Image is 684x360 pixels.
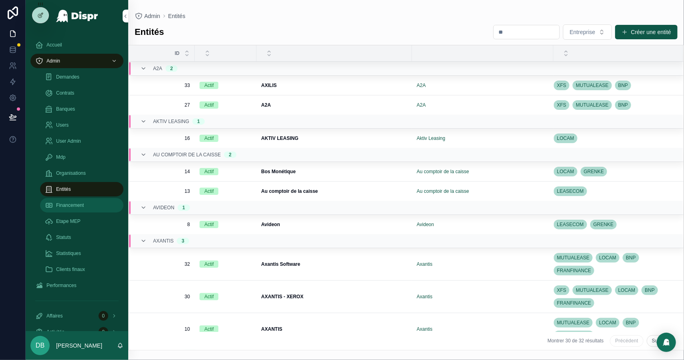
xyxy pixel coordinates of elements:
a: AXANTIS [261,326,407,332]
h1: Entités [135,26,164,38]
a: MUTUALEASE [554,318,593,328]
strong: AXILIS [261,83,277,88]
div: Actif [204,326,214,333]
span: Axantis [153,238,174,244]
strong: AXANTIS [261,326,282,332]
a: 32 [138,261,190,267]
a: Axantis [417,326,432,332]
a: BNP [642,285,658,295]
a: Actif [200,168,252,175]
a: Avideon [261,221,407,228]
a: MUTUALEASE [573,285,611,295]
div: Actif [204,221,214,228]
img: App logo [56,10,99,22]
button: Suivant [647,335,674,347]
a: Au comptoir de la caisse [261,188,407,194]
a: XFSMUTUALEASELOCAMBNPFRANFINANCE [554,284,673,309]
span: Avideon [153,204,174,211]
a: A2A [417,82,549,89]
a: Avideon [417,221,434,228]
a: Financement [40,198,123,212]
span: BNP [645,287,655,293]
a: MUTUALEASE [573,100,611,110]
a: Au comptoir de la caisse [417,188,469,194]
span: BNP [626,255,636,261]
div: Actif [204,82,214,89]
p: [PERSON_NAME] [56,342,102,350]
span: XFS [557,82,566,89]
span: MUTUALEASE [576,287,608,293]
span: Statistiques [56,250,81,257]
a: Admin [30,54,123,68]
span: 13 [138,188,190,194]
a: MUTUALEASELOCAMBNPFRANFINANCE [554,316,673,342]
a: 30 [138,293,190,300]
strong: Avideon [261,222,280,227]
a: Axantis [417,261,549,267]
a: A2A [261,102,407,108]
a: Actif [200,293,252,300]
a: Aktiv Leasing [417,135,549,142]
a: 16 [138,135,190,142]
a: XFSMUTUALEASEBNP [554,99,673,111]
div: Actif [204,101,214,109]
span: BNP [618,82,628,89]
a: 27 [138,102,190,108]
a: A2A [417,102,426,108]
div: Open Intercom Messenger [657,333,676,352]
span: Banques [56,106,75,112]
a: BNP [623,318,639,328]
a: Avideon [417,221,549,228]
a: Affaires0 [30,309,123,323]
strong: A2A [261,102,271,108]
a: LOCAM [596,253,619,263]
div: Actif [204,293,214,300]
span: Au comptoir de la caisse [153,152,221,158]
span: Activités [46,329,65,335]
div: 2 [170,65,173,72]
a: FRANFINANCE [554,298,594,308]
a: LEASECOM [554,185,673,198]
a: Actif [200,135,252,142]
a: LEASECOM [554,220,587,229]
span: LOCAM [599,320,616,326]
span: Affaires [46,313,63,319]
span: Demandes [56,74,79,80]
a: User Admin [40,134,123,148]
a: Entités [40,182,123,196]
span: XFS [557,102,566,108]
button: Créer une entité [615,25,678,39]
span: LOCAM [557,135,574,142]
div: 0 [99,311,108,321]
span: MUTUALEASE [576,82,608,89]
a: 8 [138,221,190,228]
span: Accueil [46,42,62,48]
div: Actif [204,135,214,142]
strong: Au comptoir de la caisse [261,188,318,194]
span: Aktiv Leasing [153,118,189,125]
a: Statistiques [40,246,123,261]
a: Axantis [417,293,432,300]
a: Actif [200,82,252,89]
a: Au comptoir de la caisse [417,168,469,175]
a: BNP [615,81,632,90]
a: Demandes [40,70,123,84]
span: LOCAM [557,168,574,175]
a: 14 [138,168,190,175]
span: FRANFINANCE [557,267,591,274]
a: 10 [138,326,190,332]
a: LOCAM [554,167,577,176]
span: Financement [56,202,84,208]
span: BNP [618,102,628,108]
span: LOCAM [618,287,636,293]
span: LEASECOM [557,221,584,228]
span: Axantis [417,261,432,267]
div: Actif [204,168,214,175]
